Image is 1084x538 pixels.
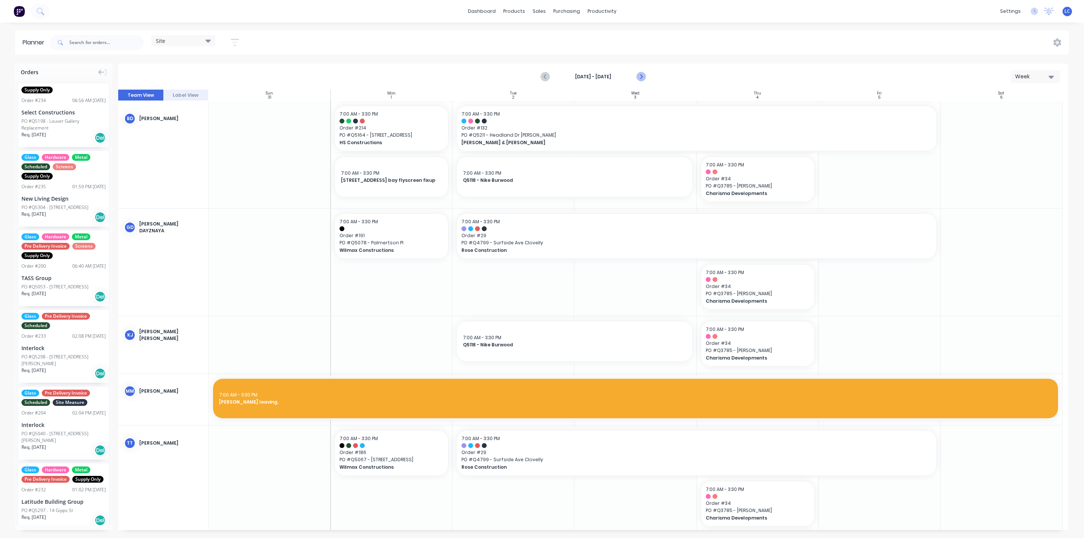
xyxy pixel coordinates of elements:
[21,444,46,451] span: Req. [DATE]
[21,290,46,297] span: Req. [DATE]
[461,449,932,456] span: Order # 29
[1000,96,1003,99] div: 6
[94,368,106,379] div: Del
[706,190,799,197] span: Charisma Developments
[268,96,271,99] div: 31
[1011,70,1060,83] button: Week
[21,68,38,76] span: Orders
[21,410,46,416] div: Order # 204
[139,388,202,395] div: [PERSON_NAME]
[21,211,46,218] span: Req. [DATE]
[706,183,810,189] span: PO # Q3785 - [PERSON_NAME]
[499,6,529,17] div: products
[53,399,87,406] span: Site Measure
[706,515,799,521] span: Charisma Developments
[340,132,443,139] span: PO # Q5164 - [STREET_ADDRESS]
[21,183,46,190] div: Order # 235
[341,177,442,184] span: [STREET_ADDRESS] bay flyscreen fixup
[706,355,799,361] span: Charisma Developments
[21,390,39,396] span: Glass
[42,313,90,320] span: Pre Delivery Invoice
[42,233,69,240] span: Hardware
[463,334,501,341] span: 7:00 AM - 3:30 PM
[72,183,106,190] div: 01:59 PM [DATE]
[340,111,378,117] span: 7:00 AM - 3:30 PM
[72,466,90,473] span: Metal
[461,247,885,254] span: Rose Construction
[340,247,433,254] span: Wilmax Constructions
[340,239,443,246] span: PO # Q5078 - Palmertson Pl
[461,232,932,239] span: Order # 29
[21,154,39,161] span: Glass
[387,91,396,96] div: Mon
[21,344,106,352] div: Interlock
[124,222,135,233] div: GD
[550,6,584,17] div: purchasing
[42,466,69,473] span: Hardware
[21,163,50,170] span: Scheduled
[21,486,46,493] div: Order # 232
[21,118,106,131] div: PO #Q5198 - Louver Gallery Replacement
[124,437,135,449] div: TT
[21,97,46,104] div: Order # 234
[340,435,378,442] span: 7:00 AM - 3:30 PM
[72,486,106,493] div: 01:02 PM [DATE]
[461,464,885,471] span: Rose Construction
[72,154,90,161] span: Metal
[21,283,88,290] div: PO #Q5053 - [STREET_ADDRESS]
[464,6,499,17] a: dashboard
[463,341,686,348] span: Q5118 - Nike Burwood
[21,233,39,240] span: Glass
[21,507,73,514] div: PO #Q5297 - 14 Gipps St
[118,90,163,101] button: Team View
[139,440,202,447] div: [PERSON_NAME]
[94,445,106,456] div: Del
[21,87,53,93] span: Supply Only
[69,35,144,50] input: Search for orders...
[461,435,500,442] span: 7:00 AM - 3:30 PM
[877,91,882,96] div: Fri
[94,132,106,143] div: Del
[21,498,106,506] div: Latitude Building Group
[42,390,90,396] span: Pre Delivery Invoice
[21,322,50,329] span: Scheduled
[706,283,810,290] span: Order # 34
[72,263,106,270] div: 06:40 AM [DATE]
[706,290,810,297] span: PO # Q3785 - [PERSON_NAME]
[139,328,202,342] div: [PERSON_NAME] [PERSON_NAME]
[72,243,96,250] span: Screens
[139,115,202,122] div: [PERSON_NAME]
[463,177,686,184] span: Q5118 - Nike Burwood
[163,90,209,101] button: Label View
[156,37,165,45] span: Site
[139,221,202,234] div: [PERSON_NAME] Dayznaya
[461,111,500,117] span: 7:00 AM - 3:30 PM
[21,476,70,483] span: Pre Delivery Invoice
[21,263,46,270] div: Order # 200
[124,113,135,124] div: BD
[124,329,135,341] div: KJ
[72,233,90,240] span: Metal
[21,367,46,374] span: Req. [DATE]
[706,507,810,514] span: PO # Q3785 - [PERSON_NAME]
[461,239,932,246] span: PO # Q4799 - Surfside Ave Clovelly
[21,195,106,203] div: New Living Design
[340,125,443,131] span: Order # 214
[219,399,1052,405] span: [PERSON_NAME] leaving.
[878,96,880,99] div: 5
[53,163,76,170] span: Screens
[21,313,39,320] span: Glass
[14,6,25,17] img: Factory
[23,38,48,47] div: Planner
[21,430,106,444] div: PO #Q5040 - [STREET_ADDRESS][PERSON_NAME]
[461,218,500,225] span: 7:00 AM - 3:30 PM
[219,392,257,398] span: 7:00 AM - 3:30 PM
[21,243,70,250] span: Pre Delivery Invoice
[42,154,69,161] span: Hardware
[21,333,46,340] div: Order # 233
[21,466,39,473] span: Glass
[340,139,433,146] span: HS Constructions
[512,96,515,99] div: 2
[72,333,106,340] div: 02:08 PM [DATE]
[706,175,810,182] span: Order # 34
